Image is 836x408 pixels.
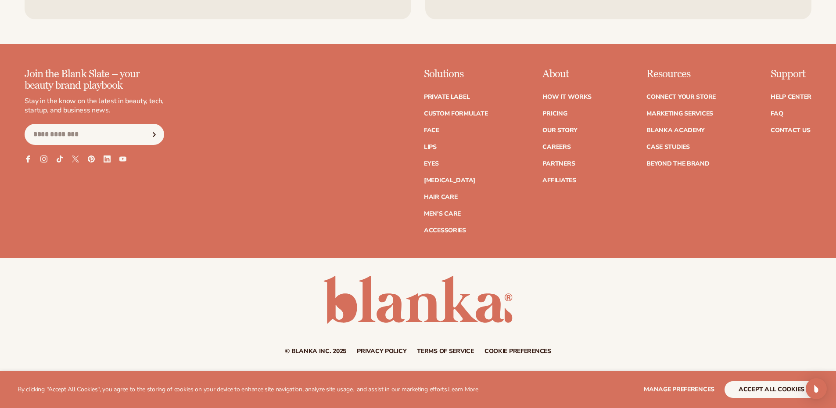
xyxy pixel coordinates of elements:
[542,144,570,150] a: Careers
[424,69,488,80] p: Solutions
[771,111,783,117] a: FAQ
[424,227,466,234] a: Accessories
[542,111,567,117] a: Pricing
[424,144,437,150] a: Lips
[25,69,164,92] p: Join the Blank Slate – your beauty brand playbook
[424,94,470,100] a: Private label
[542,69,592,80] p: About
[646,94,716,100] a: Connect your store
[424,161,439,167] a: Eyes
[806,378,827,399] div: Open Intercom Messenger
[644,385,714,394] span: Manage preferences
[646,111,713,117] a: Marketing services
[725,381,818,398] button: accept all cookies
[25,97,164,115] p: Stay in the know on the latest in beauty, tech, startup, and business news.
[542,161,575,167] a: Partners
[542,127,577,134] a: Our Story
[424,211,461,217] a: Men's Care
[424,111,488,117] a: Custom formulate
[144,124,164,145] button: Subscribe
[646,144,690,150] a: Case Studies
[448,385,478,394] a: Learn More
[18,386,478,394] p: By clicking "Accept All Cookies", you agree to the storing of cookies on your device to enhance s...
[646,161,710,167] a: Beyond the brand
[542,94,592,100] a: How It Works
[646,69,716,80] p: Resources
[484,348,551,354] a: Cookie preferences
[771,94,811,100] a: Help Center
[424,127,439,134] a: Face
[542,177,576,184] a: Affiliates
[771,69,811,80] p: Support
[285,347,346,355] small: © Blanka Inc. 2025
[424,177,475,184] a: [MEDICAL_DATA]
[424,194,457,200] a: Hair Care
[644,381,714,398] button: Manage preferences
[357,348,406,354] a: Privacy policy
[771,127,810,134] a: Contact Us
[646,127,705,134] a: Blanka Academy
[417,348,474,354] a: Terms of service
